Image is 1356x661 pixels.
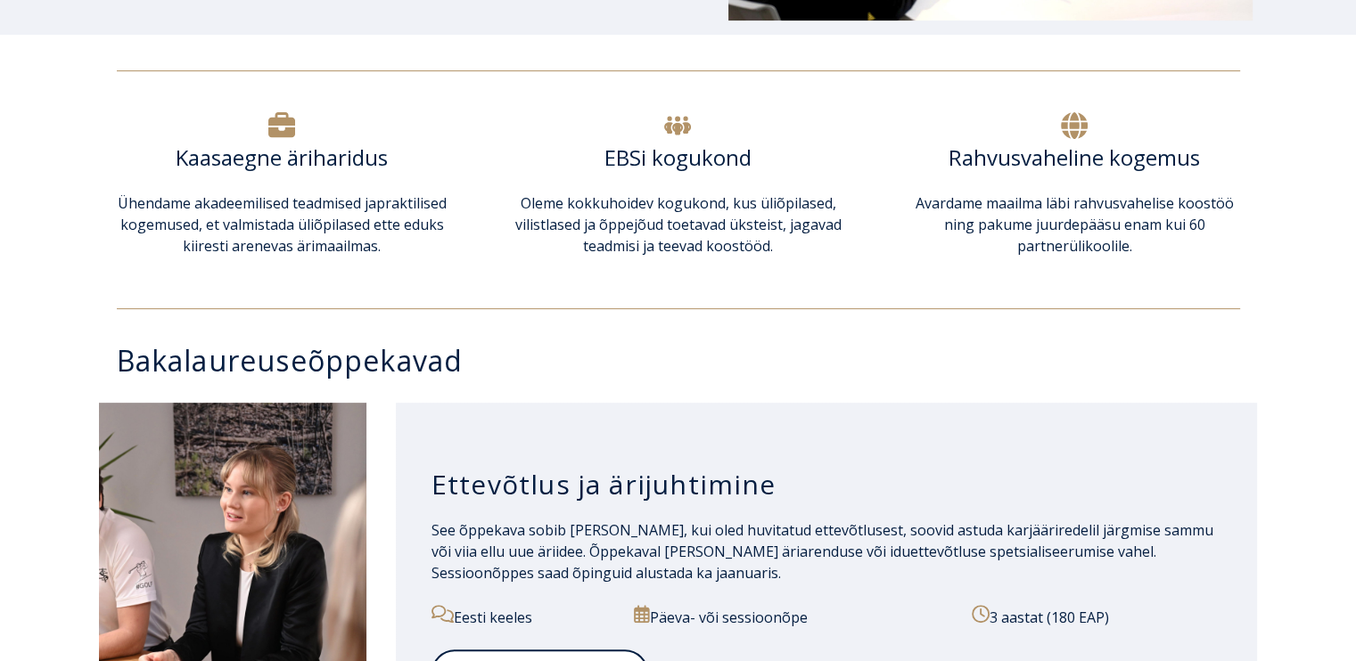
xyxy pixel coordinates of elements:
h3: Bakalaureuseõppekavad [117,345,1258,376]
h6: EBSi kogukond [513,144,843,171]
span: Ühendame akadeemilised teadmised ja [118,193,376,213]
p: Eesti keeles [431,605,614,628]
p: 3 aastat (180 EAP) [972,605,1221,628]
h3: Ettevõtlus ja ärijuhtimine [431,468,1222,502]
h6: Rahvusvaheline kogemus [908,144,1239,171]
span: See õppekava sobib [PERSON_NAME], kui oled huvitatud ettevõtlusest, soovid astuda karjääriredelil... [431,520,1213,583]
p: Päeva- või sessioonõpe [634,605,951,628]
span: praktilised kogemused, et valmistada üliõpilased ette eduks kiiresti arenevas ärimaailmas. [120,193,447,256]
span: Oleme kokkuhoidev kogukond, kus üliõpilased, vilistlased ja õppejõud toetavad üksteist, jagavad t... [514,193,841,256]
h6: Kaasaegne äriharidus [117,144,448,171]
p: Avardame maailma läbi rahvusvahelise koostöö ning pakume juurdepääsu enam kui 60 partnerülikoolile. [908,192,1239,257]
